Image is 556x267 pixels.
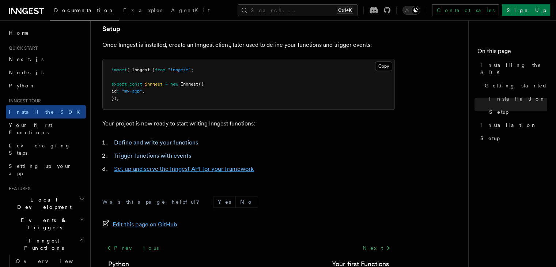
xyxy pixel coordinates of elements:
a: Setup [102,24,120,34]
span: : [117,89,119,94]
span: ({ [198,82,204,87]
a: Documentation [50,2,119,20]
span: Quick start [6,45,38,51]
span: Inngest tour [6,98,41,104]
span: Setup [480,135,500,142]
span: Getting started [485,82,547,89]
p: Your project is now ready to start writing Inngest functions: [102,119,395,129]
a: Setup [477,132,547,145]
button: Copy [375,61,392,71]
span: Examples [123,7,162,13]
a: Sign Up [502,4,550,16]
a: Trigger functions with events [114,152,191,159]
span: Python [9,83,35,89]
span: Overview [16,258,91,264]
h4: On this page [477,47,547,59]
a: Define and write your functions [114,139,198,146]
span: id [111,89,117,94]
span: "inngest" [168,67,191,72]
span: from [155,67,165,72]
span: Features [6,186,30,192]
button: Yes [213,196,235,207]
a: Next.js [6,53,86,66]
a: Previous [102,241,163,255]
span: Installing the SDK [480,61,547,76]
span: inngest [145,82,163,87]
span: Inngest [181,82,198,87]
span: = [165,82,168,87]
button: No [236,196,258,207]
a: Examples [119,2,167,20]
p: Was this page helpful? [102,198,204,206]
a: Home [6,26,86,40]
a: Installation [486,92,547,105]
button: Events & Triggers [6,214,86,234]
button: Inngest Functions [6,234,86,255]
a: Install the SDK [6,105,86,119]
span: Your first Functions [9,122,52,135]
span: export [111,82,127,87]
span: Setting up your app [9,163,72,176]
span: { Inngest } [127,67,155,72]
span: "my-app" [122,89,142,94]
span: Installation [480,121,537,129]
span: Documentation [54,7,114,13]
span: new [170,82,178,87]
span: Local Development [6,196,80,211]
span: Inngest Functions [6,237,79,252]
a: Installation [477,119,547,132]
a: Node.js [6,66,86,79]
button: Search...Ctrl+K [238,4,358,16]
span: Setup [489,108,508,116]
span: Edit this page on GitHub [113,219,177,230]
a: Python [6,79,86,92]
span: Events & Triggers [6,217,80,231]
a: Getting started [482,79,547,92]
span: Leveraging Steps [9,143,71,156]
span: Next.js [9,56,44,62]
span: AgentKit [171,7,210,13]
span: ; [191,67,193,72]
span: Home [9,29,29,37]
span: Install the SDK [9,109,84,115]
a: Installing the SDK [477,59,547,79]
kbd: Ctrl+K [337,7,353,14]
a: Setting up your app [6,159,86,180]
span: const [129,82,142,87]
span: Node.js [9,69,44,75]
a: AgentKit [167,2,214,20]
a: Next [358,241,395,255]
p: Once Inngest is installed, create an Inngest client, later used to define your functions and trig... [102,40,395,50]
a: Edit this page on GitHub [102,219,177,230]
a: Your first Functions [6,119,86,139]
a: Setup [486,105,547,119]
span: Installation [489,95,546,102]
button: Toggle dark mode [402,6,420,15]
span: }); [111,96,119,101]
span: , [142,89,145,94]
a: Contact sales [432,4,499,16]
a: Leveraging Steps [6,139,86,159]
button: Local Development [6,193,86,214]
span: import [111,67,127,72]
a: Set up and serve the Inngest API for your framework [114,165,254,172]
